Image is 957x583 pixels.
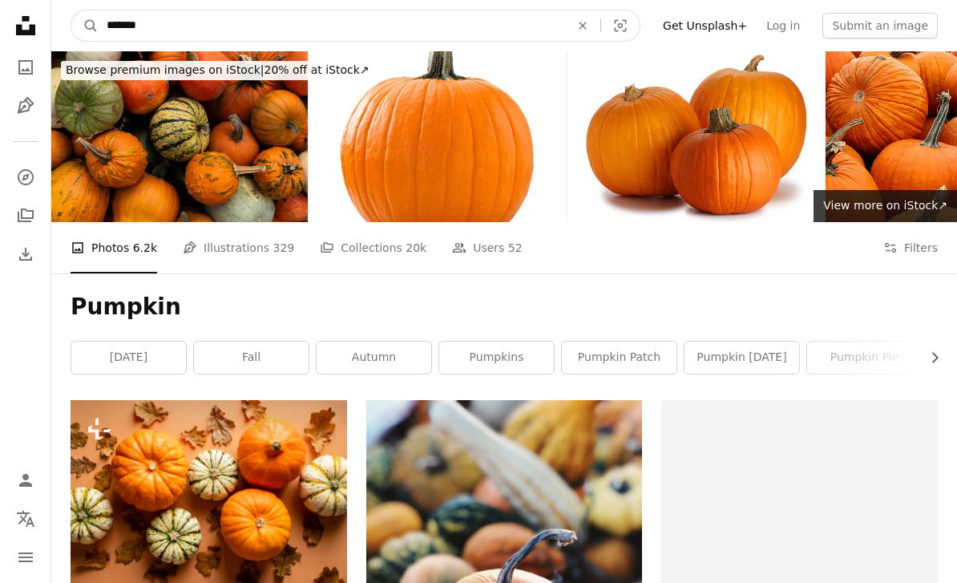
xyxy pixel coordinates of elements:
[66,63,369,76] span: 20% off at iStock ↗
[452,222,523,273] a: Users 52
[10,161,42,193] a: Explore
[10,541,42,573] button: Menu
[823,199,947,212] span: View more on iStock ↗
[10,503,42,535] button: Language
[10,90,42,122] a: Illustrations
[814,190,957,222] a: View more on iStock↗
[883,222,938,273] button: Filters
[567,51,824,222] img: Three Pumpkins Isolated on White
[273,239,295,257] span: 329
[562,342,676,374] a: pumpkin patch
[10,200,42,232] a: Collections
[71,10,640,42] form: Find visuals sitewide
[71,342,186,374] a: [DATE]
[757,13,810,38] a: Log in
[601,10,640,41] button: Visual search
[71,485,347,500] a: Autumn composition. Flat lay pumpkins and dry oak leaves on orange background. Autumn, fall conce...
[320,222,426,273] a: Collections 20k
[653,13,757,38] a: Get Unsplash+
[10,10,42,45] a: Home — Unsplash
[309,51,566,222] img: Pumpkin
[807,342,922,374] a: pumpkin pie
[71,10,99,41] button: Search Unsplash
[10,51,42,83] a: Photos
[183,222,294,273] a: Illustrations 329
[71,293,938,322] h1: Pumpkin
[406,239,426,257] span: 20k
[194,342,309,374] a: fall
[66,63,264,76] span: Browse premium images on iStock |
[508,239,523,257] span: 52
[822,13,938,38] button: Submit an image
[10,464,42,496] a: Log in / Sign up
[920,342,938,374] button: scroll list to the right
[51,51,308,222] img: Fall Pumpkin and Gourd Halloween Halloween And Thanksgiving Background
[565,10,600,41] button: Clear
[51,51,384,90] a: Browse premium images on iStock|20% off at iStock↗
[684,342,799,374] a: pumpkin [DATE]
[439,342,554,374] a: pumpkins
[10,238,42,270] a: Download History
[317,342,431,374] a: autumn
